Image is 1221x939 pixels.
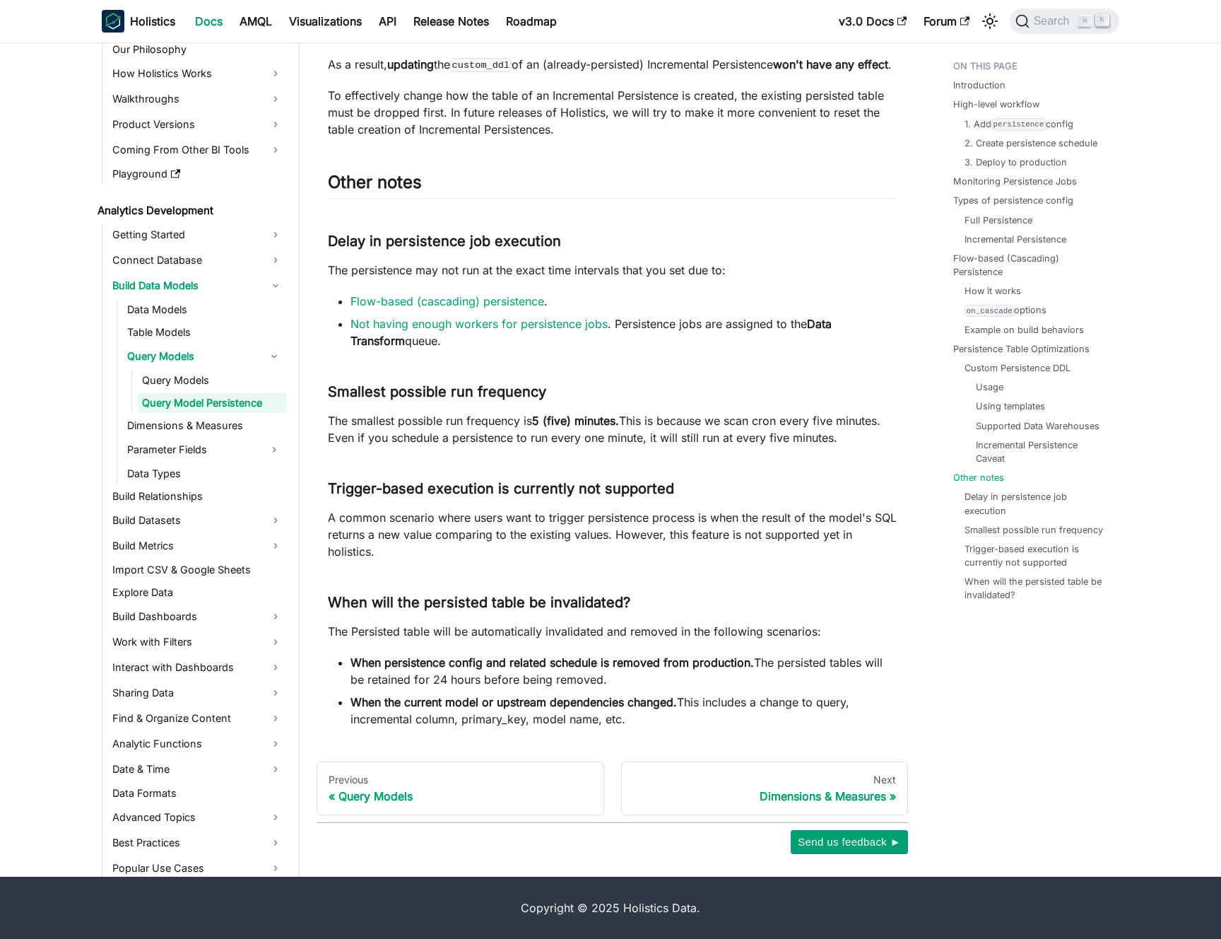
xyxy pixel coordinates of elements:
[965,284,1021,298] a: How it works
[108,806,287,829] a: Advanced Topics
[450,58,512,72] code: custom_ddl
[350,315,897,349] li: . Persistence jobs are assigned to the queue.
[965,214,1032,227] a: Full Persistence
[108,783,287,803] a: Data Formats
[161,899,1060,916] div: Copyright © 2025 Holistics Data.
[976,399,1045,413] a: Using templates
[953,194,1073,207] a: Types of persistence config
[108,631,287,653] a: Work with Filters
[93,201,287,221] a: Analytics Development
[108,682,287,704] a: Sharing Data
[281,10,370,33] a: Visualizations
[130,13,175,30] b: Holistics
[965,305,1014,317] code: on_cascade
[328,509,897,560] p: A common scenario where users want to trigger persistence process is when the result of the model...
[123,345,261,368] a: Query Models
[497,10,565,33] a: Roadmap
[965,361,1070,375] a: Custom Persistence DDL
[108,223,287,246] a: Getting Started
[108,139,287,161] a: Coming From Other BI Tools
[108,113,287,136] a: Product Versions
[328,383,897,401] h3: Smallest possible run frequency
[953,78,1005,92] a: Introduction
[108,857,287,880] a: Popular Use Cases
[965,523,1103,537] a: Smallest possible run frequency
[965,575,1105,602] a: When will the persisted table be invalidated?
[328,56,897,73] p: As a result, the of an (already-persisted) Incremental Persistence .
[328,233,897,250] h3: Delay in persistence job execution
[965,490,1105,517] a: Delay in persistence job execution
[791,830,908,854] button: Send us feedback ►
[976,419,1099,433] a: Supported Data Warehouses
[965,542,1105,569] a: Trigger-based execution is currently not supported
[329,789,592,803] div: Query Models
[633,789,897,803] div: Dimensions & Measures
[532,414,619,428] strong: 5 (five) minutes.
[108,249,287,272] a: Connect Database
[108,832,287,854] a: Best Practices
[370,10,405,33] a: API
[350,317,608,331] a: Not having enough workers for persistence jobs
[108,486,287,506] a: Build Relationships
[108,274,287,297] a: Build Data Models
[773,57,888,71] strong: won't have any effect
[123,322,287,342] a: Table Models
[979,10,1001,33] button: Switch between dark and light mode (currently light mode)
[108,62,287,85] a: How Holistics Works
[261,345,287,368] button: Collapse sidebar category 'Query Models'
[123,416,287,436] a: Dimensions & Measures
[123,464,287,484] a: Data Types
[633,774,897,786] div: Next
[108,560,287,580] a: Import CSV & Google Sheets
[953,252,1111,279] a: Flow-based (Cascading) Persistence
[976,380,1003,394] a: Usage
[1010,8,1119,34] button: Search (Command+K)
[328,87,897,138] p: To effectively change how the table of an Incremental Persistence is created, the existing persis...
[976,438,1099,465] a: Incremental Persistence Caveat
[328,594,897,612] h3: When will the persisted table be invalidated?
[350,293,897,310] li: .
[123,438,261,461] a: Parameter Fields
[1030,15,1078,28] span: Search
[328,480,897,498] h3: Trigger-based execution is currently not supported
[953,471,1004,484] a: Other notes
[350,694,897,728] li: This includes a change to query, incremental column, primary_key, model name, etc.
[231,10,281,33] a: AMQL
[405,10,497,33] a: Release Notes
[187,10,231,33] a: Docs
[261,438,287,461] button: Expand sidebar category 'Parameter Fields'
[108,583,287,602] a: Explore Data
[350,294,544,308] a: Flow-based (cascading) persistence
[138,371,287,390] a: Query Models
[123,300,287,320] a: Data Models
[108,605,287,628] a: Build Dashboards
[991,118,1046,130] code: persistence
[1095,14,1109,27] kbd: K
[108,88,287,110] a: Walkthroughs
[350,695,677,709] strong: When the current model or upstream dependencies changed.
[138,393,287,413] a: Query Model Persistence
[965,233,1066,246] a: Incremental Persistence
[108,733,287,755] a: Analytic Functions
[108,40,287,59] a: Our Philosophy
[387,57,434,71] strong: updating
[965,136,1097,150] a: 2. Create persistence schedule
[328,412,897,446] p: The smallest possible run frequency is This is because we scan cron every five minutes. Even if y...
[1078,15,1092,28] kbd: ⌘
[953,98,1039,111] a: High-level workflow
[915,10,978,33] a: Forum
[965,303,1046,317] a: on_cascadeoptions
[965,117,1073,131] a: 1. Addpersistenceconfig
[108,535,287,557] a: Build Metrics
[108,656,287,679] a: Interact with Dashboards
[108,509,287,532] a: Build Datasets
[350,654,897,688] li: The persisted tables will be retained for 24 hours before being removed.
[329,774,592,786] div: Previous
[830,10,915,33] a: v3.0 Docs
[317,762,908,815] nav: Docs pages
[317,762,604,815] a: PreviousQuery Models
[798,833,901,851] span: Send us feedback ►
[102,10,124,33] img: Holistics
[621,762,909,815] a: NextDimensions & Measures
[108,164,287,184] a: Playground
